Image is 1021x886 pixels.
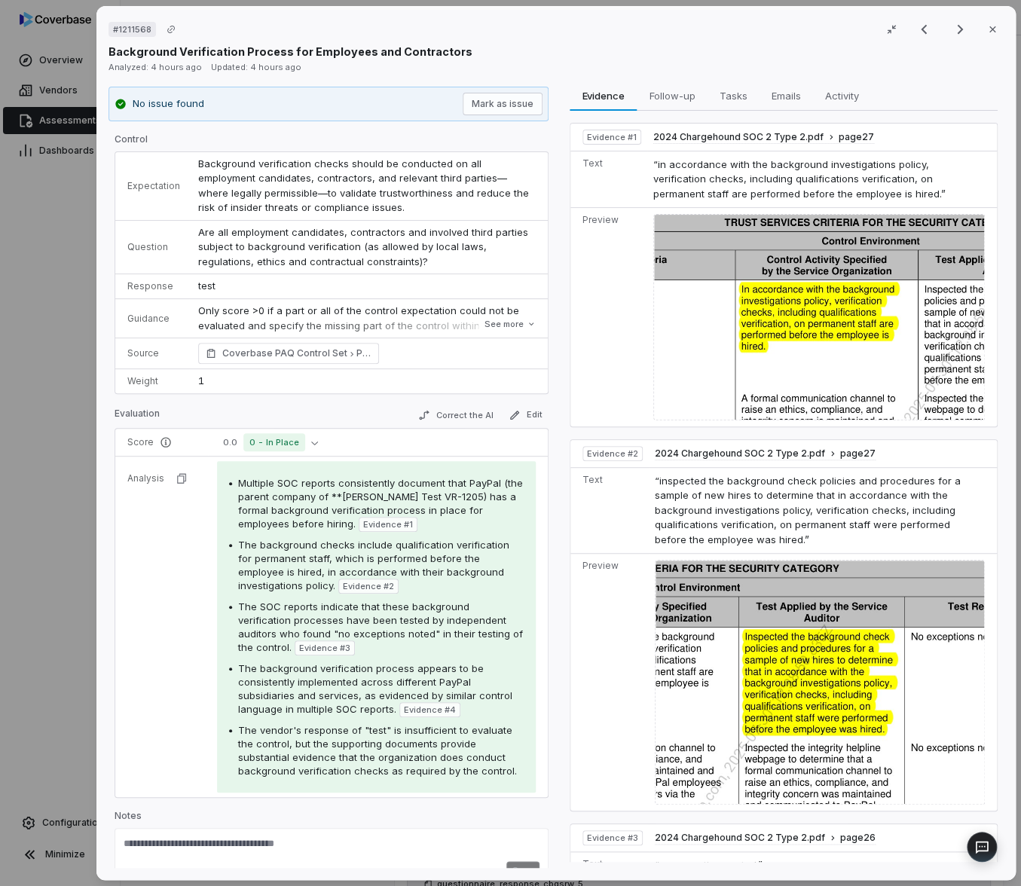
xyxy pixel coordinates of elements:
p: Score [127,436,199,448]
td: Text [570,151,647,208]
button: 2024 Chargehound SOC 2 Type 2.pdfpage27 [653,131,874,144]
span: # 1211568 [113,23,151,35]
span: page 27 [839,131,874,143]
p: Control [115,133,549,151]
span: 0 - In Place [243,433,305,451]
span: “no exceptions noted.” [655,859,763,871]
td: Text [570,852,648,880]
span: Analyzed: 4 hours ago [109,62,202,72]
span: The SOC reports indicate that these background verification processes have been tested by indepen... [238,600,523,653]
span: Activity [818,86,864,105]
span: 2024 Chargehound SOC 2 Type 2.pdf [655,832,825,844]
button: 2024 Chargehound SOC 2 Type 2.pdfpage26 [655,832,876,845]
span: page 27 [840,448,876,460]
button: Mark as issue [462,93,542,115]
img: 758da24bb09e46d784213b622d2a1be1_original.jpg_w1200.jpg [655,560,984,805]
p: Notes [115,810,549,828]
span: Tasks [713,86,753,105]
button: Correct the AI [411,406,499,424]
img: 686e30a09aa94dd3a08ac3806127f85b_original.jpg_w1200.jpg [653,214,984,420]
button: See more [479,310,540,338]
button: Copy link [157,16,185,43]
p: No issue found [133,96,204,112]
span: Evidence # 3 [586,832,637,844]
span: “in accordance with the background investigations policy, verification checks, including qualific... [653,158,946,200]
span: 2024 Chargehound SOC 2 Type 2.pdf [655,448,825,460]
span: Evidence # 2 [343,580,394,592]
p: test [198,279,536,294]
span: 2024 Chargehound SOC 2 Type 2.pdf [653,131,824,143]
button: 2024 Chargehound SOC 2 Type 2.pdfpage27 [655,448,876,460]
span: Emails [765,86,806,105]
span: Evidence # 1 [586,131,636,143]
p: Evaluation [115,408,160,426]
span: The background verification process appears to be consistently implemented across different PayPa... [238,662,512,715]
span: Evidence # 4 [404,704,456,716]
button: Previous result [908,20,938,38]
span: 1 [198,374,204,386]
p: Guidance [127,313,180,325]
button: Next result [944,20,974,38]
span: Background verification checks should be conducted on all employment candidates, contractors, and... [198,157,532,214]
td: Preview [570,554,648,811]
td: Preview [570,208,647,426]
span: Are all employment candidates, contractors and involved third parties subject to background verif... [198,226,531,267]
p: Question [127,241,180,253]
p: Background Verification Process for Employees and Contractors [109,44,472,60]
span: The vendor's response of "test" is insufficient to evaluate the control, but the supporting docum... [238,724,517,777]
span: Evidence # 2 [586,448,637,460]
p: Expectation [127,180,180,192]
p: Weight [127,375,180,387]
span: Evidence [576,86,630,105]
span: “inspected the background check policies and procedures for a sample of new hires to determine th... [655,475,961,545]
p: Only score >0 if a part or all of the control expectation could not be evaluated and specify the ... [198,304,536,392]
button: Edit [502,406,548,424]
span: Coverbase PAQ Control Set Policies & Standards [222,346,371,361]
span: Evidence # 1 [363,518,413,530]
p: Source [127,347,180,359]
span: Updated: 4 hours ago [211,62,301,72]
span: page 26 [840,832,876,844]
td: Text [570,467,648,554]
p: Analysis [127,472,164,484]
span: The background checks include qualification verification for permanent staff, which is performed ... [238,539,509,591]
span: Multiple SOC reports consistently document that PayPal (the parent company of **[PERSON_NAME] Tes... [238,477,523,530]
span: Follow-up [643,86,701,105]
span: Evidence # 3 [299,642,350,654]
button: 0.00 - In Place [217,433,324,451]
p: Response [127,280,180,292]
